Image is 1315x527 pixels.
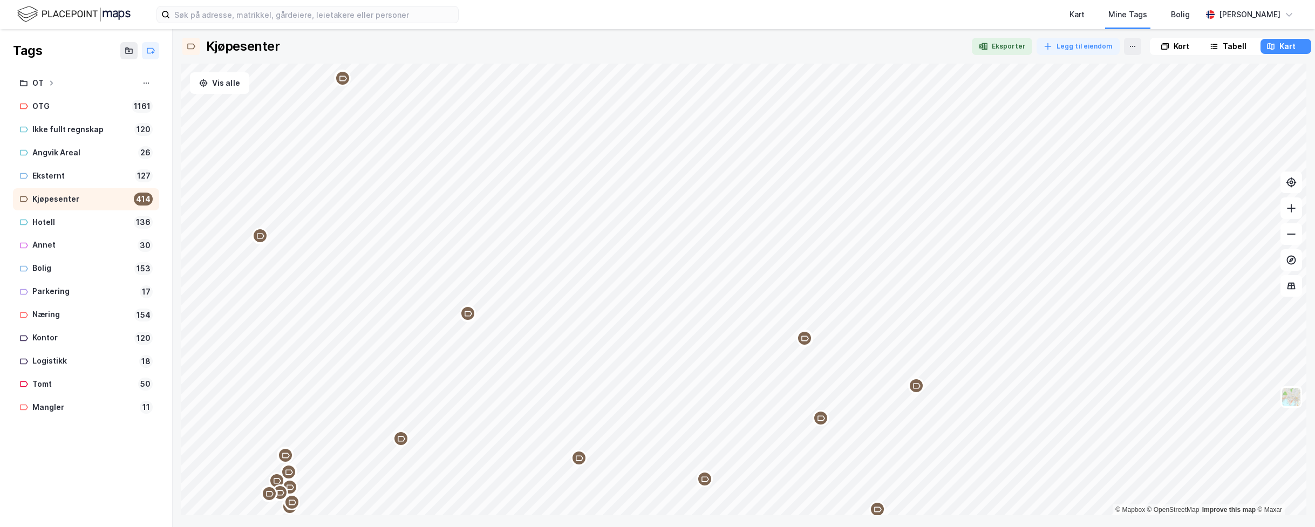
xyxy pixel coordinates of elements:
[1037,38,1120,55] button: Legg til eiendom
[32,354,135,368] div: Logistikk
[1115,506,1145,514] a: Mapbox
[13,373,159,395] a: Tomt50
[13,257,159,279] a: Bolig153
[797,330,813,346] div: Map marker
[206,38,280,55] div: Kjøpesenter
[134,262,153,275] div: 153
[261,485,277,502] div: Map marker
[277,447,293,463] div: Map marker
[32,146,134,160] div: Angvik Areal
[796,330,813,346] div: Map marker
[13,396,159,419] a: Mangler11
[272,484,288,501] div: Map marker
[138,239,153,252] div: 30
[13,188,159,210] a: Kjøpesenter414
[32,193,130,206] div: Kjøpesenter
[1261,475,1315,527] iframe: Chat Widget
[32,308,130,321] div: Næring
[32,262,130,275] div: Bolig
[190,72,249,94] button: Vis alle
[1219,8,1280,21] div: [PERSON_NAME]
[13,327,159,349] a: Kontor120
[1171,8,1190,21] div: Bolig
[140,401,153,414] div: 11
[135,169,153,182] div: 127
[1147,506,1200,514] a: OpenStreetMap
[139,355,153,368] div: 18
[181,64,1306,515] canvas: Map
[32,238,133,252] div: Annet
[32,285,135,298] div: Parkering
[393,430,409,447] div: Map marker
[132,100,153,113] div: 1161
[460,305,476,321] div: Map marker
[17,5,131,24] img: logo.f888ab2527a4732fd821a326f86c7f29.svg
[697,471,713,487] div: Map marker
[13,211,159,234] a: Hotell136
[32,331,130,345] div: Kontor
[13,350,159,372] a: Logistikk18
[13,95,159,118] a: OTG1161
[32,169,131,183] div: Eksternt
[32,378,134,391] div: Tomt
[1174,40,1189,53] div: Kort
[908,378,924,394] div: Map marker
[277,447,293,463] div: Map marker
[277,447,294,463] div: Map marker
[281,464,297,480] div: Map marker
[571,450,587,466] div: Map marker
[284,494,300,510] div: Map marker
[13,304,159,326] a: Næring154
[134,193,153,206] div: 414
[134,216,153,229] div: 136
[972,38,1032,55] button: Eksporter
[277,447,294,463] div: Map marker
[282,479,298,495] div: Map marker
[138,378,153,391] div: 50
[134,332,153,345] div: 120
[13,119,159,141] a: Ikke fullt regnskap120
[134,123,153,136] div: 120
[32,100,127,113] div: OTG
[13,280,159,303] a: Parkering17
[1223,40,1246,53] div: Tabell
[335,70,351,86] div: Map marker
[13,142,159,164] a: Angvik Areal26
[32,77,44,90] div: OT
[140,285,153,298] div: 17
[32,216,130,229] div: Hotell
[1069,8,1085,21] div: Kart
[282,498,298,515] div: Map marker
[1202,506,1256,514] a: Improve this map
[32,123,130,136] div: Ikke fullt regnskap
[269,473,285,489] div: Map marker
[252,228,268,244] div: Map marker
[13,234,159,256] a: Annet30
[1261,475,1315,527] div: Kontrollprogram for chat
[334,70,350,86] div: Map marker
[813,410,829,426] div: Map marker
[13,42,42,59] div: Tags
[138,146,153,159] div: 26
[1279,40,1296,53] div: Kart
[170,6,458,23] input: Søk på adresse, matrikkel, gårdeiere, leietakere eller personer
[1257,506,1282,514] a: Maxar
[1281,387,1302,407] img: Z
[1108,8,1147,21] div: Mine Tags
[32,401,135,414] div: Mangler
[869,501,885,517] div: Map marker
[13,165,159,187] a: Eksternt127
[134,309,153,321] div: 154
